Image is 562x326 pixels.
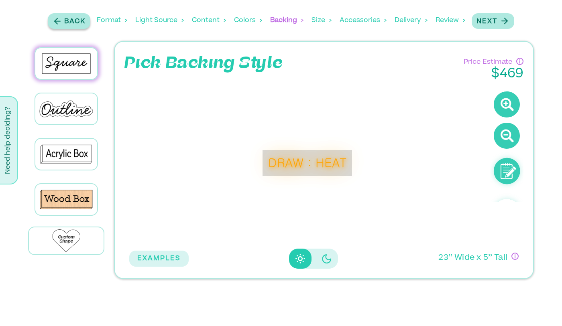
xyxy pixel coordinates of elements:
button: EXAMPLES [129,251,189,267]
div: Disabled elevation buttons [289,249,338,269]
div: Delivery [395,8,428,33]
p: Back [64,17,86,26]
div: Have questions about pricing or just need a human touch? Go through the process and submit an inq... [516,58,523,65]
p: 23 ’’ Wide x 5 ’’ Tall [438,253,507,264]
p: $ 469 [464,67,523,81]
button: Next [472,13,514,29]
div: Colors [234,8,262,33]
button: Back [48,13,90,29]
p: Pick Backing Style [124,51,283,75]
div: Review [436,8,465,33]
div: DRAW : HEAT [263,150,352,176]
iframe: Chat Widget [522,288,562,326]
img: Wood Box [35,184,97,215]
div: Light Source [135,8,184,33]
div: Accessories [340,8,387,33]
img: Acrylic Box [35,139,97,170]
img: Square [35,48,97,79]
div: Content [192,8,226,33]
div: Backing [270,8,303,33]
div: Size [312,8,332,33]
p: Price Estimate [464,55,512,67]
div: If you have questions about size, or if you can’t design exactly what you want here, no worries! ... [511,253,519,260]
div: Format [97,8,127,33]
img: Heart [40,227,92,254]
p: Next [476,17,497,26]
img: Outline [35,93,97,124]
